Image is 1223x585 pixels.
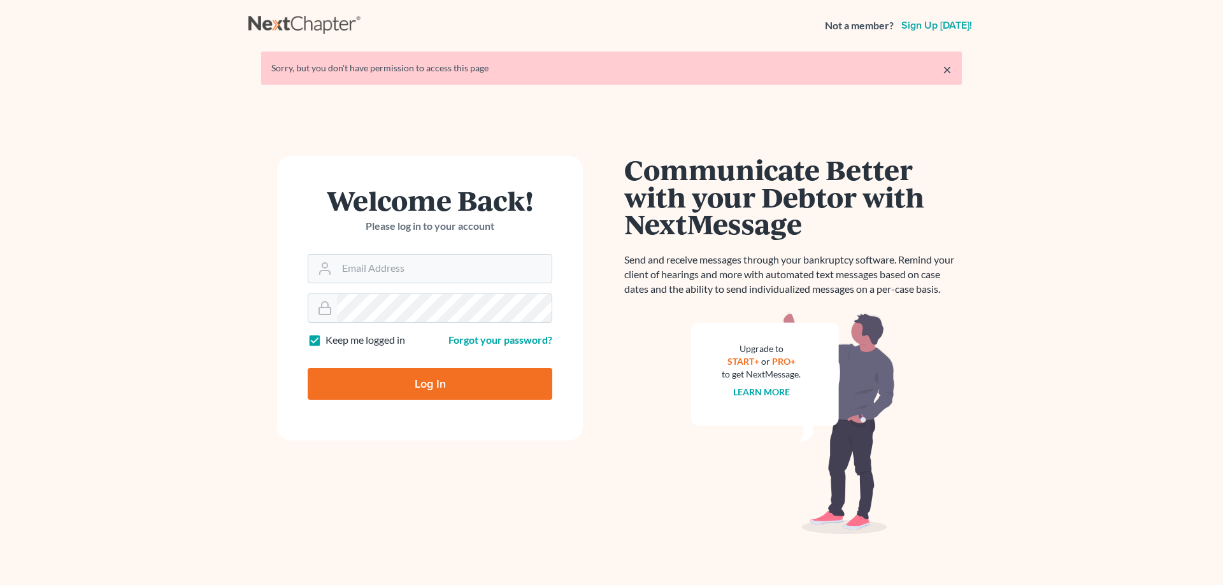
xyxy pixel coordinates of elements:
a: START+ [727,356,759,367]
p: Send and receive messages through your bankruptcy software. Remind your client of hearings and mo... [624,253,962,297]
span: or [761,356,770,367]
a: Learn more [733,386,790,397]
div: Sorry, but you don't have permission to access this page [271,62,952,74]
div: to get NextMessage. [722,368,801,381]
a: × [943,62,952,77]
input: Log In [308,368,552,400]
a: Sign up [DATE]! [899,20,975,31]
input: Email Address [337,255,552,283]
h1: Communicate Better with your Debtor with NextMessage [624,156,962,237]
img: nextmessage_bg-59042aed3d76b12b5cd301f8e5b87938c9018125f34e5fa2b7a6b67550977c72.svg [691,312,895,535]
strong: Not a member? [825,18,894,33]
div: Upgrade to [722,342,801,355]
h1: Welcome Back! [308,187,552,214]
label: Keep me logged in [325,333,405,348]
a: Forgot your password? [448,334,552,346]
a: PRO+ [772,356,796,367]
p: Please log in to your account [308,219,552,234]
